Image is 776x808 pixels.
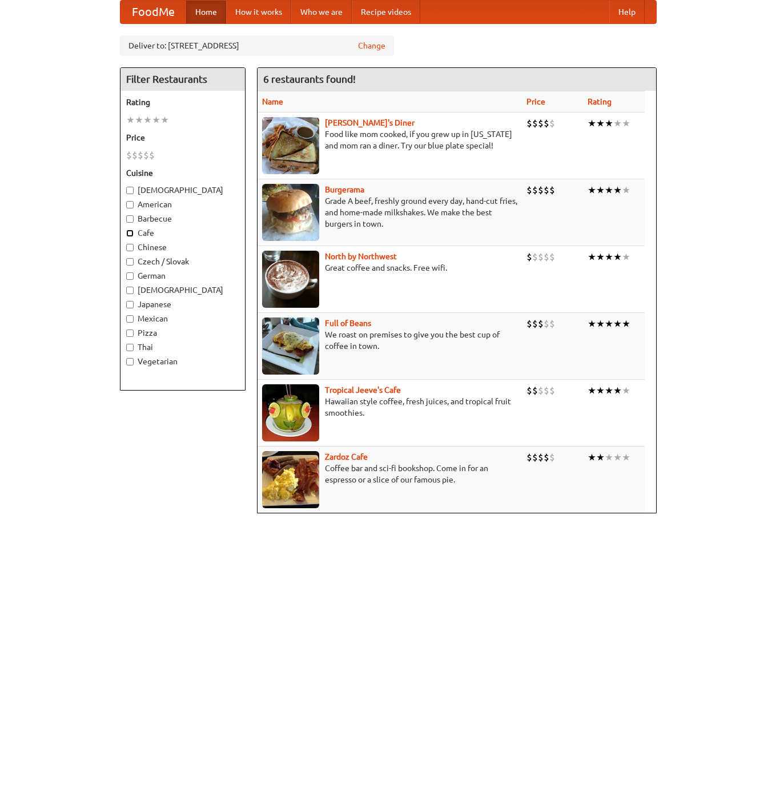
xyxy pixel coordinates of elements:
[126,132,239,143] h5: Price
[532,117,538,130] li: $
[126,315,134,323] input: Mexican
[549,184,555,196] li: $
[126,327,239,339] label: Pizza
[544,384,549,397] li: $
[538,184,544,196] li: $
[596,184,605,196] li: ★
[325,185,364,194] a: Burgerama
[605,184,613,196] li: ★
[622,117,630,130] li: ★
[325,252,397,261] a: North by Northwest
[526,317,532,330] li: $
[596,251,605,263] li: ★
[262,184,319,241] img: burgerama.jpg
[526,97,545,106] a: Price
[126,227,239,239] label: Cafe
[549,317,555,330] li: $
[532,451,538,464] li: $
[526,384,532,397] li: $
[135,114,143,126] li: ★
[126,213,239,224] label: Barbecue
[352,1,420,23] a: Recipe videos
[544,251,549,263] li: $
[544,451,549,464] li: $
[262,117,319,174] img: sallys.jpg
[613,384,622,397] li: ★
[126,256,239,267] label: Czech / Slovak
[262,329,517,352] p: We roast on premises to give you the best cup of coffee in town.
[186,1,226,23] a: Home
[262,396,517,419] p: Hawaiian style coffee, fresh juices, and tropical fruit smoothies.
[538,117,544,130] li: $
[596,384,605,397] li: ★
[126,356,239,367] label: Vegetarian
[126,341,239,353] label: Thai
[605,451,613,464] li: ★
[126,114,135,126] li: ★
[532,184,538,196] li: $
[325,452,368,461] b: Zardoz Cafe
[262,317,319,375] img: beans.jpg
[526,184,532,196] li: $
[605,317,613,330] li: ★
[538,251,544,263] li: $
[588,117,596,130] li: ★
[138,149,143,162] li: $
[262,128,517,151] p: Food like mom cooked, if you grew up in [US_STATE] and mom ran a diner. Try our blue plate special!
[325,118,415,127] a: [PERSON_NAME]'s Diner
[126,301,134,308] input: Japanese
[262,195,517,230] p: Grade A beef, freshly ground every day, hand-cut fries, and home-made milkshakes. We make the bes...
[325,385,401,395] a: Tropical Jeeve's Cafe
[549,251,555,263] li: $
[126,149,132,162] li: $
[126,199,239,210] label: American
[263,74,356,85] ng-pluralize: 6 restaurants found!
[126,299,239,310] label: Japanese
[588,384,596,397] li: ★
[126,344,134,351] input: Thai
[588,251,596,263] li: ★
[532,317,538,330] li: $
[262,262,517,274] p: Great coffee and snacks. Free wifi.
[622,451,630,464] li: ★
[622,184,630,196] li: ★
[149,149,155,162] li: $
[143,114,152,126] li: ★
[126,242,239,253] label: Chinese
[120,35,394,56] div: Deliver to: [STREET_ADDRESS]
[532,251,538,263] li: $
[538,384,544,397] li: $
[126,230,134,237] input: Cafe
[596,317,605,330] li: ★
[549,117,555,130] li: $
[226,1,291,23] a: How it works
[526,451,532,464] li: $
[126,97,239,108] h5: Rating
[549,451,555,464] li: $
[596,451,605,464] li: ★
[152,114,160,126] li: ★
[605,117,613,130] li: ★
[605,251,613,263] li: ★
[262,97,283,106] a: Name
[538,317,544,330] li: $
[126,244,134,251] input: Chinese
[126,215,134,223] input: Barbecue
[126,329,134,337] input: Pizza
[325,319,371,328] b: Full of Beans
[126,184,239,196] label: [DEMOGRAPHIC_DATA]
[549,384,555,397] li: $
[160,114,169,126] li: ★
[262,384,319,441] img: jeeves.jpg
[544,184,549,196] li: $
[532,384,538,397] li: $
[613,451,622,464] li: ★
[588,451,596,464] li: ★
[588,317,596,330] li: ★
[526,251,532,263] li: $
[132,149,138,162] li: $
[609,1,645,23] a: Help
[126,313,239,324] label: Mexican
